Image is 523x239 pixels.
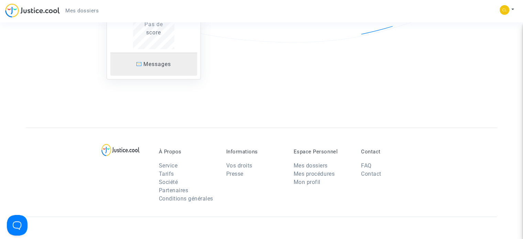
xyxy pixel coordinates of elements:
a: Mes dossiers [294,162,328,169]
a: Mes procédures [294,171,335,177]
a: Vos droits [226,162,252,169]
a: Mon profil [294,179,320,185]
p: À Propos [159,149,216,155]
a: Conditions générales [159,195,213,202]
img: 90cc0293ee345e8b5c2c2cf7a70d2bb7 [500,5,509,15]
a: Service [159,162,178,169]
iframe: Help Scout Beacon - Open [7,215,28,236]
a: Société [159,179,178,185]
a: Tarifs [159,171,174,177]
p: Informations [226,149,283,155]
a: Contact [361,171,381,177]
p: Espace Personnel [294,149,351,155]
img: jc-logo.svg [5,3,60,18]
a: Presse [226,171,243,177]
a: Messages [110,53,197,76]
p: Contact [361,149,418,155]
a: FAQ [361,162,372,169]
span: Messages [143,61,171,67]
a: Mes dossiers [60,6,104,16]
span: Pas de score [144,21,163,36]
img: logo-lg.svg [101,144,140,156]
span: Mes dossiers [65,8,99,14]
a: Partenaires [159,187,188,194]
